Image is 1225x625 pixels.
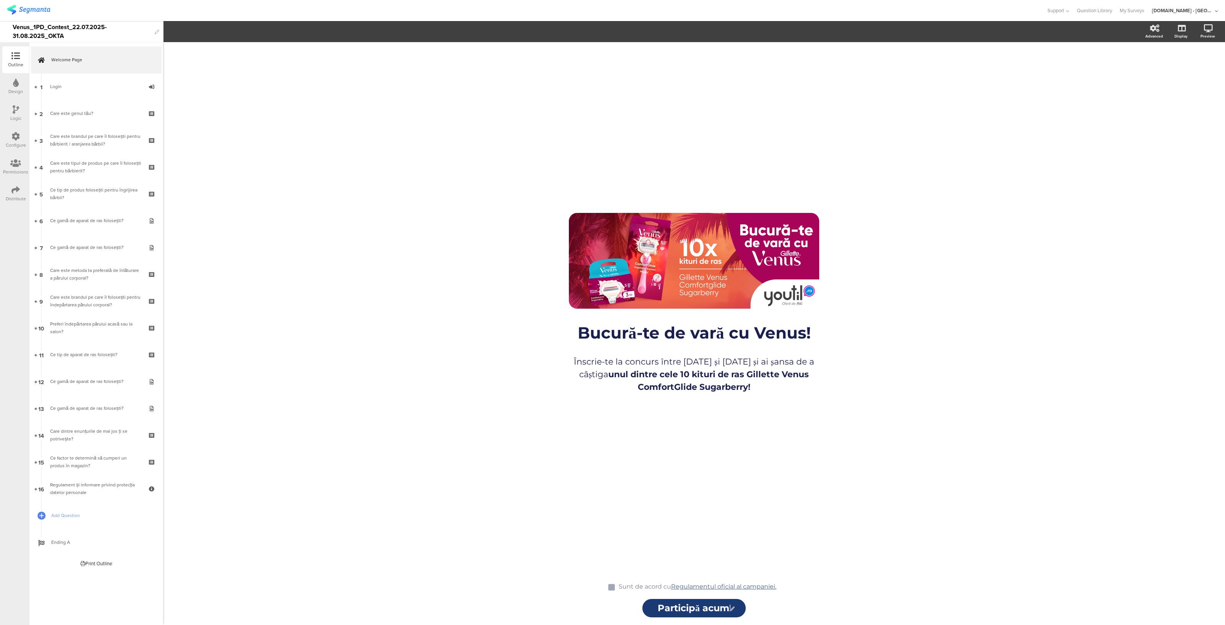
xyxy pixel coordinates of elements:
a: 6 Ce gamă de aparat de ras folosești? [31,207,161,234]
a: 11 Ce tip de aparat de ras folosești? [31,341,161,368]
a: 8 Care este metoda ta preferată de înlăturare a părului corporal? [31,261,161,288]
span: Support [1047,7,1064,14]
span: 5 [39,190,43,198]
a: 10 Preferi îndepărtarea părului acasă sau la salon? [31,314,161,341]
span: Welcome Page [51,56,149,64]
div: Care este brandul pe care îl folosești pentru îndepărtarea părului corporal? [50,293,142,309]
span: 8 [39,270,43,278]
a: 14 Care dintre enunțurile de mai jos ți se potrivește? [31,422,161,448]
div: Ce tip de aparat de ras folosești? [50,351,142,358]
div: Design [8,88,23,95]
a: 7 Ce gamă de aparat de ras folosești? [31,234,161,261]
div: Print Outline [80,560,112,567]
a: Ending A [31,529,161,556]
div: [DOMAIN_NAME] - [GEOGRAPHIC_DATA] [1152,7,1213,14]
a: 12 Ce gamă de aparat de ras folosești? [31,368,161,395]
div: Preferi îndepărtarea părului acasă sau la salon? [50,320,142,335]
span: Add Question [51,512,149,519]
span: 14 [38,431,44,439]
p: Bucură-te de vară cu Venus! [552,323,836,343]
input: Start [642,599,746,617]
span: 15 [38,458,44,466]
div: Logic [10,115,21,122]
div: Outline [8,61,23,68]
a: 15 Ce factor te determină să cumperi un produs în magazin? [31,448,161,475]
span: 3 [39,136,43,144]
div: Regulament și informare privind protecția datelor personale [50,481,142,496]
a: 9 Care este brandul pe care îl folosești pentru îndepărtarea părului corporal? [31,288,161,314]
div: Advanced [1145,33,1163,39]
img: segmanta logo [7,5,50,15]
a: 2 Care este genul tău? [31,100,161,127]
div: Distribute [6,195,26,202]
span: 2 [39,109,43,118]
span: 1 [40,82,42,91]
span: 12 [38,377,44,386]
div: Ce factor te determină să cumperi un produs în magazin? [50,454,142,470]
div: Care este tipul de produs pe care îl folosești pentru bărbierit? [50,159,142,175]
div: Care este metoda ta preferată de înlăturare a părului corporal? [50,267,142,282]
div: Care dintre enunțurile de mai jos ți se potrivește? [50,427,142,443]
p: Sunt de acord cu [619,583,776,590]
a: 3 Care este brandul pe care îl folosești pentru bărbierit / aranjarea bărbii? [31,127,161,154]
a: Regulamentul oficial al campaniei. [671,583,776,590]
a: 4 Care este tipul de produs pe care îl folosești pentru bărbierit? [31,154,161,180]
span: Ending A [51,538,149,546]
div: Venus_1PD_Contest_22.07.2025-31.08.2025_OKTA [13,21,151,42]
span: 10 [38,324,44,332]
div: Display [1174,33,1187,39]
span: 7 [40,243,43,252]
div: Ce gamă de aparat de ras folosești? [50,404,142,412]
span: 6 [39,216,43,225]
div: Care este genul tău? [50,110,142,117]
div: Permissions [3,169,28,175]
a: 5 Ce tip de produs folosești pentru îngrijirea bărbii? [31,180,161,207]
span: 16 [38,484,44,493]
div: Ce gamă de aparat de ras folosești? [50,217,142,224]
span: 9 [39,297,43,305]
span: 11 [39,350,44,359]
span: 13 [38,404,44,412]
a: 16 Regulament și informare privind protecția datelor personale [31,475,161,502]
div: Ce gamă de aparat de ras folosești? [50,378,142,385]
p: Înscrie-te la concurs între [DATE] și [DATE] și ai șansa de a câștiga [560,355,828,393]
div: Ce tip de produs folosești pentru îngrijirea bărbii? [50,186,142,201]
span: 4 [39,163,43,171]
a: 13 Ce gamă de aparat de ras folosești? [31,395,161,422]
div: Configure [6,142,26,149]
div: Preview [1200,33,1215,39]
a: Welcome Page [31,46,161,73]
a: 1 Login [31,73,161,100]
strong: unul dintre cele 10 kituri de ras Gillette Venus ComfortGlide Sugarberry! [608,369,809,392]
div: Ce gamă de aparat de ras folosești? [50,244,142,251]
div: Care este brandul pe care îl folosești pentru bărbierit / aranjarea bărbii? [50,133,142,148]
div: Login [50,83,142,90]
